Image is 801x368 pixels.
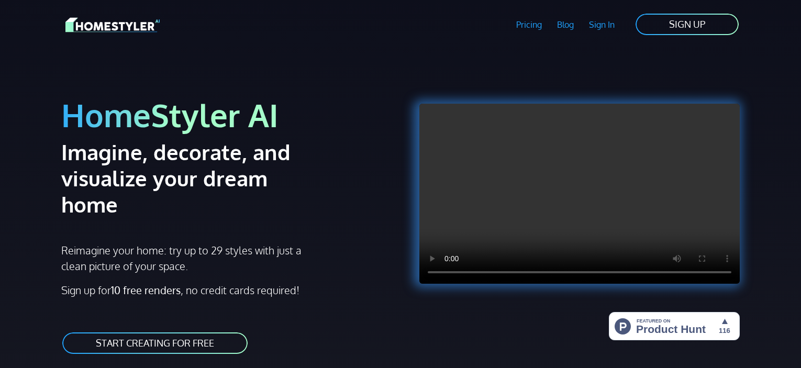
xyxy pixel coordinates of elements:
h2: Imagine, decorate, and visualize your dream home [61,139,328,217]
h1: HomeStyler AI [61,95,394,135]
a: Pricing [509,13,550,37]
img: HomeStyler AI - Interior Design Made Easy: One Click to Your Dream Home | Product Hunt [609,312,740,340]
a: Blog [549,13,581,37]
p: Reimagine your home: try up to 29 styles with just a clean picture of your space. [61,242,311,274]
img: HomeStyler AI logo [65,16,160,34]
p: Sign up for , no credit cards required! [61,282,394,298]
a: SIGN UP [635,13,740,36]
a: Sign In [581,13,622,37]
a: START CREATING FOR FREE [61,331,249,355]
strong: 10 free renders [111,283,181,297]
